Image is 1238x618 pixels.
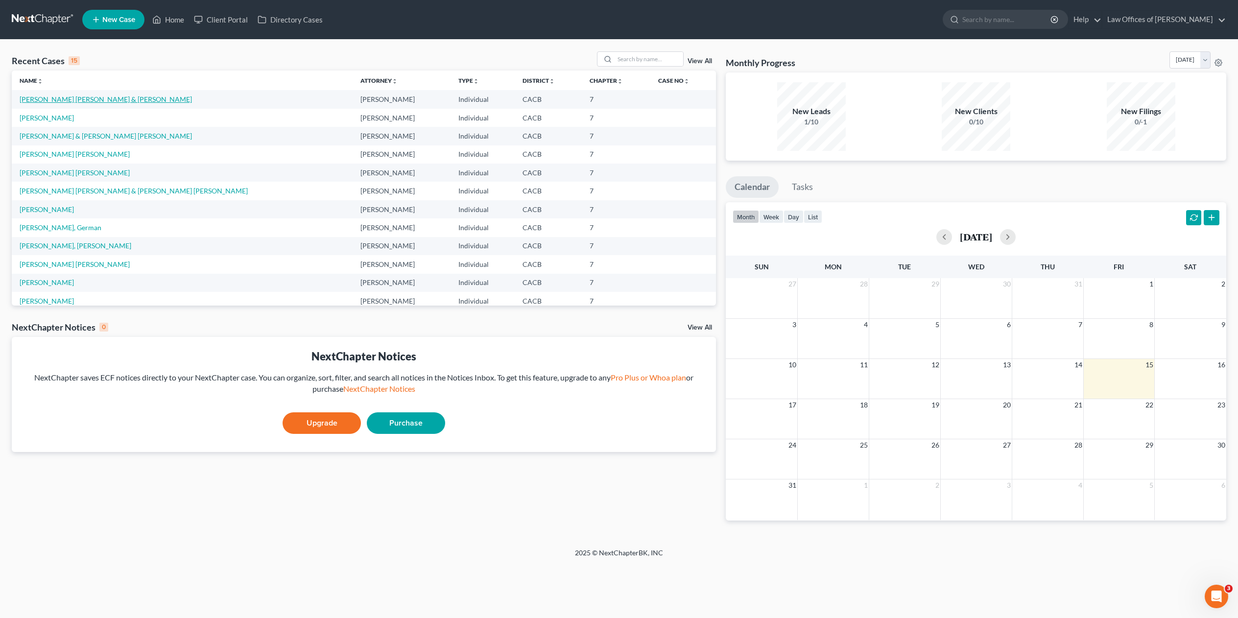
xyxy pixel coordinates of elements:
[515,109,582,127] td: CACB
[934,479,940,491] span: 2
[515,127,582,145] td: CACB
[582,274,650,292] td: 7
[582,109,650,127] td: 7
[787,278,797,290] span: 27
[343,384,415,393] a: NextChapter Notices
[20,205,74,214] a: [PERSON_NAME]
[582,182,650,200] td: 7
[930,278,940,290] span: 29
[898,262,911,271] span: Tue
[20,132,192,140] a: [PERSON_NAME] & [PERSON_NAME] [PERSON_NAME]
[968,262,984,271] span: Wed
[726,176,779,198] a: Calendar
[859,278,869,290] span: 28
[451,237,515,255] td: Individual
[12,321,108,333] div: NextChapter Notices
[942,117,1010,127] div: 0/10
[20,95,192,103] a: [PERSON_NAME] [PERSON_NAME] & [PERSON_NAME]
[1077,479,1083,491] span: 4
[1073,359,1083,371] span: 14
[582,255,650,273] td: 7
[353,127,451,145] td: [PERSON_NAME]
[1006,479,1012,491] span: 3
[451,292,515,310] td: Individual
[582,90,650,108] td: 7
[930,359,940,371] span: 12
[1077,319,1083,331] span: 7
[523,77,555,84] a: Districtunfold_more
[99,323,108,332] div: 0
[102,16,135,24] span: New Case
[611,373,686,382] a: Pro Plus or Whoa plan
[960,232,992,242] h2: [DATE]
[20,168,130,177] a: [PERSON_NAME] [PERSON_NAME]
[1107,117,1175,127] div: 0/-1
[684,78,690,84] i: unfold_more
[1002,439,1012,451] span: 27
[784,210,804,223] button: day
[859,359,869,371] span: 11
[451,109,515,127] td: Individual
[1216,359,1226,371] span: 16
[515,200,582,218] td: CACB
[451,255,515,273] td: Individual
[1205,585,1228,608] iframe: Intercom live chat
[20,372,708,395] div: NextChapter saves ECF notices directly to your NextChapter case. You can organize, sort, filter, ...
[934,319,940,331] span: 5
[1184,262,1196,271] span: Sat
[37,78,43,84] i: unfold_more
[340,548,898,566] div: 2025 © NextChapterBK, INC
[353,200,451,218] td: [PERSON_NAME]
[787,439,797,451] span: 24
[1220,319,1226,331] span: 9
[515,237,582,255] td: CACB
[1148,319,1154,331] span: 8
[353,182,451,200] td: [PERSON_NAME]
[726,57,795,69] h3: Monthly Progress
[515,164,582,182] td: CACB
[582,292,650,310] td: 7
[451,145,515,164] td: Individual
[859,439,869,451] span: 25
[1220,278,1226,290] span: 2
[360,77,398,84] a: Attorneyunfold_more
[253,11,328,28] a: Directory Cases
[20,278,74,286] a: [PERSON_NAME]
[451,127,515,145] td: Individual
[1148,278,1154,290] span: 1
[1144,359,1154,371] span: 15
[930,399,940,411] span: 19
[1041,262,1055,271] span: Thu
[189,11,253,28] a: Client Portal
[353,218,451,237] td: [PERSON_NAME]
[20,77,43,84] a: Nameunfold_more
[392,78,398,84] i: unfold_more
[12,55,80,67] div: Recent Cases
[1002,359,1012,371] span: 13
[451,218,515,237] td: Individual
[458,77,479,84] a: Typeunfold_more
[20,241,131,250] a: [PERSON_NAME], [PERSON_NAME]
[515,274,582,292] td: CACB
[451,200,515,218] td: Individual
[787,359,797,371] span: 10
[1073,278,1083,290] span: 31
[1002,399,1012,411] span: 20
[1144,399,1154,411] span: 22
[451,164,515,182] td: Individual
[791,319,797,331] span: 3
[451,274,515,292] td: Individual
[582,237,650,255] td: 7
[582,127,650,145] td: 7
[590,77,623,84] a: Chapterunfold_more
[353,145,451,164] td: [PERSON_NAME]
[942,106,1010,117] div: New Clients
[1114,262,1124,271] span: Fri
[69,56,80,65] div: 15
[1073,399,1083,411] span: 21
[367,412,445,434] a: Purchase
[1006,319,1012,331] span: 6
[20,297,74,305] a: [PERSON_NAME]
[515,218,582,237] td: CACB
[515,255,582,273] td: CACB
